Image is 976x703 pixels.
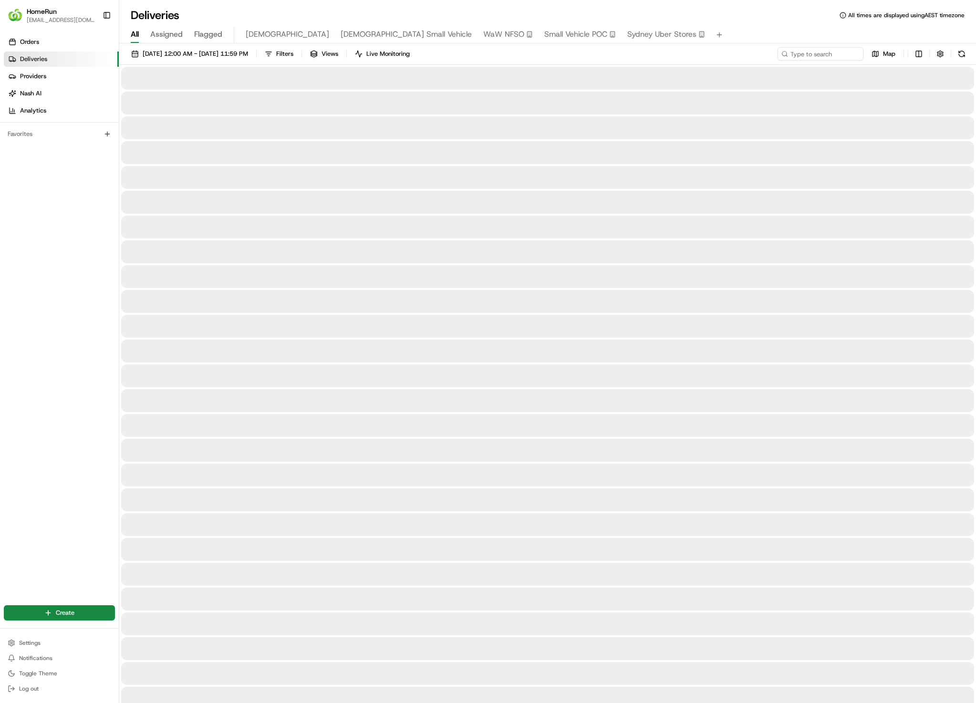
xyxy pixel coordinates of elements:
[955,47,968,61] button: Refresh
[19,639,41,647] span: Settings
[341,29,472,40] span: [DEMOGRAPHIC_DATA] Small Vehicle
[131,29,139,40] span: All
[4,52,119,67] a: Deliveries
[20,72,46,81] span: Providers
[4,34,119,50] a: Orders
[4,69,119,84] a: Providers
[56,609,74,617] span: Create
[4,605,115,620] button: Create
[306,47,343,61] button: Views
[366,50,410,58] span: Live Monitoring
[4,651,115,665] button: Notifications
[627,29,696,40] span: Sydney Uber Stores
[867,47,900,61] button: Map
[27,7,57,16] button: HomeRun
[4,86,119,101] a: Nash AI
[143,50,248,58] span: [DATE] 12:00 AM - [DATE] 11:59 PM
[194,29,222,40] span: Flagged
[127,47,252,61] button: [DATE] 12:00 AM - [DATE] 11:59 PM
[483,29,524,40] span: WaW NFSO
[20,106,46,115] span: Analytics
[276,50,293,58] span: Filters
[4,682,115,695] button: Log out
[19,685,39,693] span: Log out
[848,11,965,19] span: All times are displayed using AEST timezone
[20,55,47,63] span: Deliveries
[4,126,115,142] div: Favorites
[4,103,119,118] a: Analytics
[544,29,607,40] span: Small Vehicle POC
[4,667,115,680] button: Toggle Theme
[4,4,99,27] button: HomeRunHomeRun[EMAIL_ADDRESS][DOMAIN_NAME]
[20,89,42,98] span: Nash AI
[19,654,52,662] span: Notifications
[778,47,863,61] input: Type to search
[19,670,57,677] span: Toggle Theme
[20,38,39,46] span: Orders
[150,29,183,40] span: Assigned
[27,16,95,24] button: [EMAIL_ADDRESS][DOMAIN_NAME]
[131,8,179,23] h1: Deliveries
[883,50,895,58] span: Map
[260,47,298,61] button: Filters
[322,50,338,58] span: Views
[246,29,329,40] span: [DEMOGRAPHIC_DATA]
[4,636,115,650] button: Settings
[8,8,23,23] img: HomeRun
[351,47,414,61] button: Live Monitoring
